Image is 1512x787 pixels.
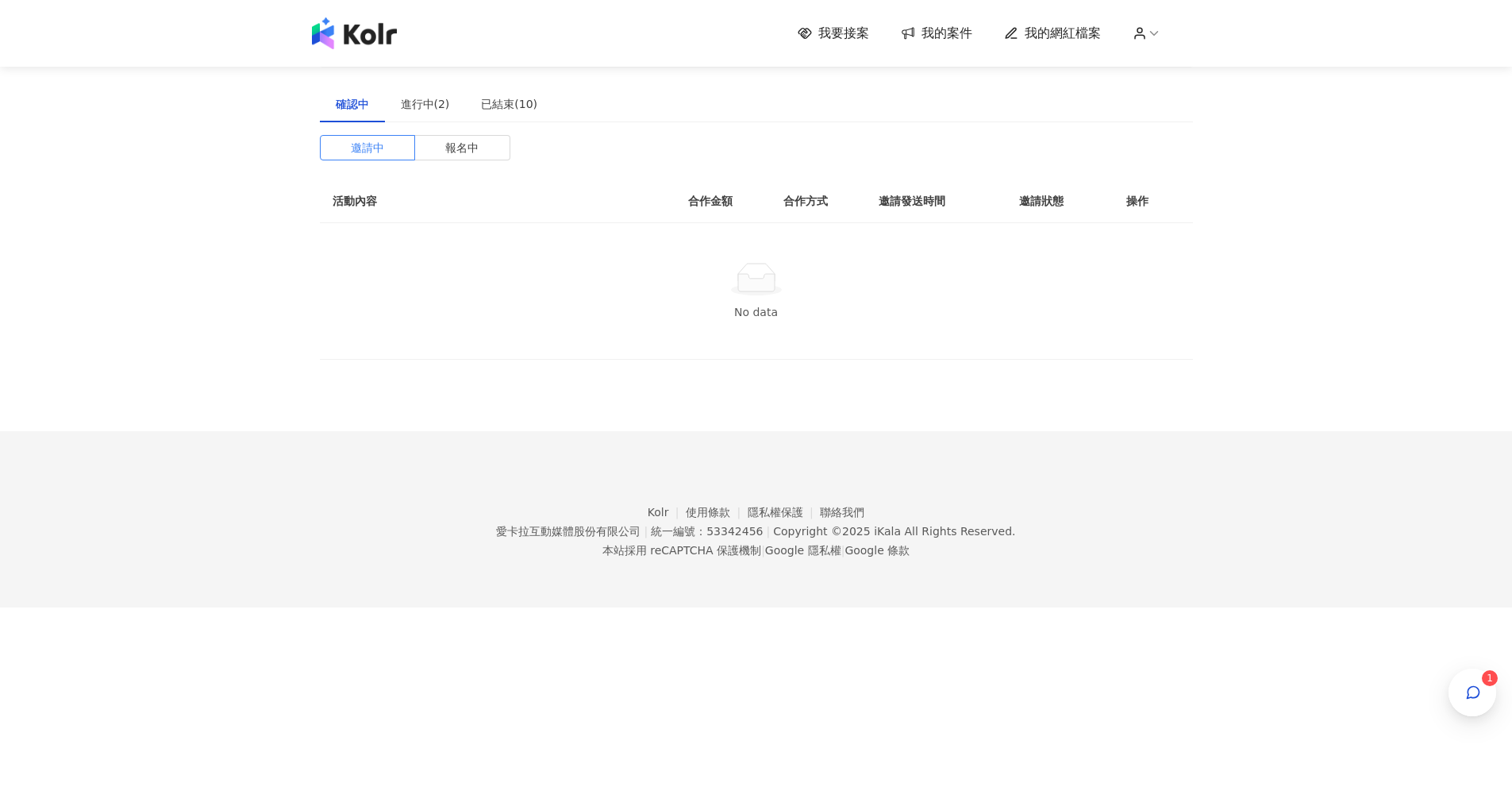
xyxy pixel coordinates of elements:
th: 合作方式 [771,179,866,223]
a: 我的案件 [901,25,972,42]
span: 邀請中 [351,136,384,160]
span: 我的網紅檔案 [1025,25,1101,42]
div: No data [339,303,1174,321]
span: | [766,525,770,538]
div: 愛卡拉互動媒體股份有限公司 [496,525,641,538]
span: 我的案件 [921,25,972,42]
a: Google 隱私權 [765,544,841,557]
span: 1 [1487,673,1493,684]
div: 確認中 [336,95,369,113]
span: 我要接案 [818,25,869,42]
a: 我的網紅檔案 [1004,25,1101,42]
span: 本站採用 reCAPTCHA 保護機制 [602,541,910,560]
sup: 1 [1482,670,1498,686]
th: 活動內容 [320,179,637,223]
a: 我要接案 [798,25,869,42]
th: 合作金額 [675,179,771,223]
div: 進行中(2) [401,95,450,113]
a: Kolr [648,506,686,519]
a: 隱私權保護 [748,506,821,519]
div: 已結束(10) [481,95,537,113]
a: 使用條款 [686,506,748,519]
span: | [841,544,845,557]
a: Google 條款 [844,544,910,557]
div: 統一編號：53342456 [651,525,763,538]
a: 聯絡我們 [820,506,864,519]
th: 邀請狀態 [1006,179,1113,223]
a: iKala [874,525,901,538]
th: 邀請發送時間 [866,179,1006,223]
th: 操作 [1114,179,1193,223]
img: logo [312,17,397,49]
span: | [644,525,648,538]
button: 1 [1449,669,1496,716]
span: | [761,544,765,557]
div: Copyright © 2025 All Rights Reserved. [773,525,1015,538]
span: 報名中 [445,136,479,160]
